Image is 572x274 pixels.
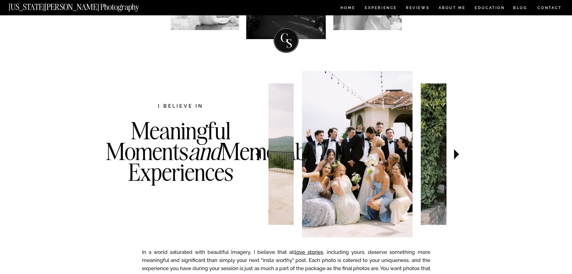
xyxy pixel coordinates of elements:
h3: Meaningful Moments Memorable Experiences [106,120,256,207]
h2: I believe in [126,103,235,111]
a: ABOUT ME [438,6,466,11]
a: EDUCATION [474,6,506,11]
a: REVIEWS [406,6,428,11]
img: Newlyweds walking out of the wedding venue [421,83,515,225]
i: and [188,137,221,166]
img: Wedding party celebrating bride and groom [302,71,413,237]
a: BLOG [513,6,528,11]
a: love stories [295,249,323,255]
a: CONTACT [537,5,562,11]
a: HOME [339,6,356,11]
a: Experience [365,6,396,11]
a: [US_STATE][PERSON_NAME] Photography [9,3,159,8]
